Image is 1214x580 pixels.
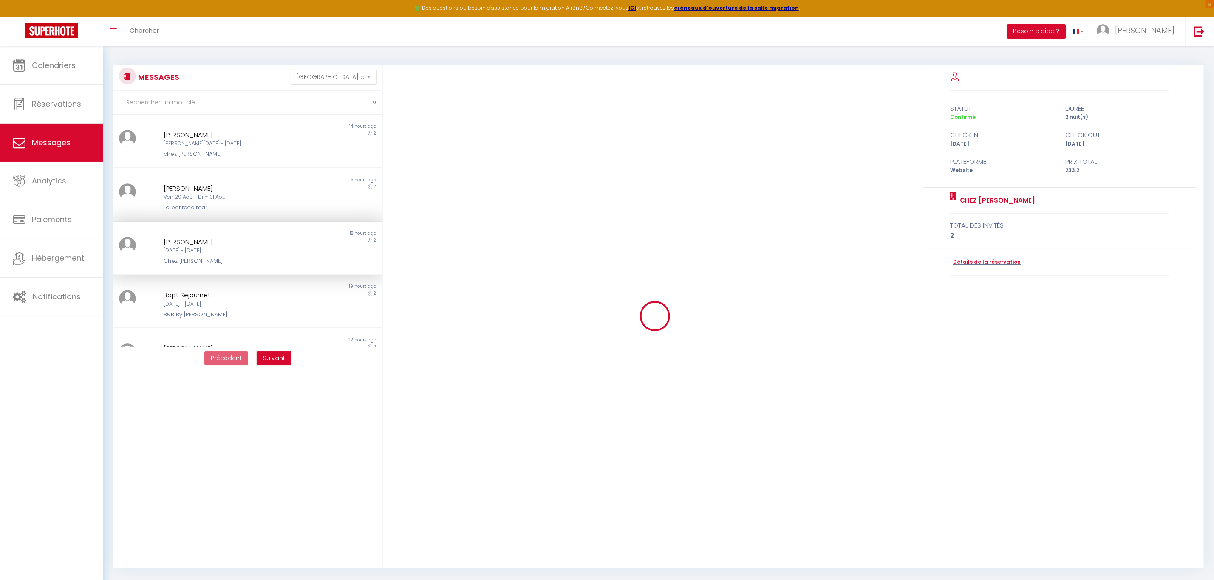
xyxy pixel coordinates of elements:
[32,60,76,70] span: Calendriers
[7,3,32,29] button: Ouvrir le widget de chat LiveChat
[247,230,381,237] div: 18 hours ago
[374,237,376,243] span: 2
[1060,113,1175,121] div: 2 nuit(s)
[374,343,376,350] span: 4
[211,354,242,362] span: Précédent
[945,166,1060,175] div: Website
[374,290,376,296] span: 2
[1097,24,1109,37] img: ...
[32,175,66,186] span: Analytics
[945,104,1060,114] div: statut
[1060,166,1175,175] div: 233.2
[1060,130,1175,140] div: check out
[945,157,1060,167] div: Plateforme
[32,99,81,109] span: Réservations
[119,290,136,307] img: ...
[164,257,309,265] div: Chez [PERSON_NAME]
[1194,26,1205,37] img: logout
[164,310,309,319] div: B&B By [PERSON_NAME]
[247,283,381,290] div: 19 hours ago
[247,177,381,183] div: 15 hours ago
[1115,25,1174,36] span: [PERSON_NAME]
[1060,157,1175,167] div: Prix total
[130,26,159,35] span: Chercher
[945,130,1060,140] div: check in
[136,68,179,87] h3: MESSAGES
[164,300,309,308] div: [DATE] - [DATE]
[119,237,136,254] img: ...
[164,183,309,194] div: [PERSON_NAME]
[164,150,309,158] div: chez [PERSON_NAME]
[628,4,636,11] a: ICI
[32,253,84,263] span: Hébergement
[1007,24,1066,39] button: Besoin d'aide ?
[374,183,376,190] span: 2
[164,193,309,201] div: Ven 29 Aoû - Dim 31 Aoû
[164,203,309,212] div: Le petitcoolmar
[957,195,1035,206] a: Chez [PERSON_NAME]
[164,237,309,247] div: [PERSON_NAME]
[119,183,136,200] img: ...
[950,231,1169,241] div: 2
[950,220,1169,231] div: total des invités
[164,140,309,148] div: [PERSON_NAME][DATE] - [DATE]
[113,91,382,115] input: Rechercher un mot clé
[1060,140,1175,148] div: [DATE]
[25,23,78,38] img: Super Booking
[164,343,309,354] div: [PERSON_NAME]
[164,130,309,140] div: [PERSON_NAME]
[123,17,165,46] a: Chercher
[32,214,72,225] span: Paiements
[247,337,381,343] div: 22 hours ago
[33,291,81,302] span: Notifications
[247,123,381,130] div: 14 hours ago
[950,113,976,121] span: Confirmé
[119,130,136,147] img: ...
[119,343,136,360] img: ...
[32,137,71,148] span: Messages
[945,140,1060,148] div: [DATE]
[1060,104,1175,114] div: durée
[204,351,248,366] button: Previous
[950,258,1021,266] a: Détails de la réservation
[1090,17,1185,46] a: ... [PERSON_NAME]
[257,351,291,366] button: Next
[263,354,285,362] span: Suivant
[164,247,309,255] div: [DATE] - [DATE]
[164,290,309,300] div: Bapt Sejournet
[674,4,799,11] a: créneaux d'ouverture de la salle migration
[374,130,376,136] span: 2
